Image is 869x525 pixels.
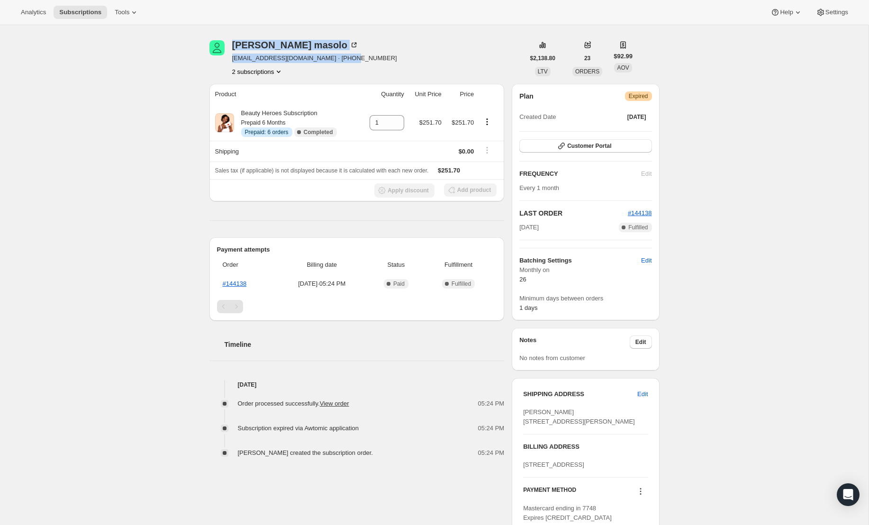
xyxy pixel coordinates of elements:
h2: LAST ORDER [519,208,628,218]
button: Product actions [480,117,495,127]
span: Order processed successfully. [238,400,349,407]
span: Fulfilled [628,224,648,231]
span: Help [780,9,793,16]
span: Tools [115,9,129,16]
button: [DATE] [622,110,652,124]
a: #144138 [223,280,247,287]
button: #144138 [628,208,652,218]
span: No notes from customer [519,354,585,362]
button: Tools [109,6,145,19]
button: Analytics [15,6,52,19]
span: Edit [637,389,648,399]
div: Beauty Heroes Subscription [234,109,337,137]
span: [STREET_ADDRESS] [523,461,584,468]
span: 1 days [519,304,537,311]
h2: Plan [519,91,534,101]
h2: FREQUENCY [519,169,641,179]
span: Sales tax (if applicable) is not displayed because it is calculated with each new order. [215,167,429,174]
span: $251.70 [438,167,460,174]
span: $251.70 [452,119,474,126]
span: [EMAIL_ADDRESS][DOMAIN_NAME] · [PHONE_NUMBER] [232,54,397,63]
span: Created Date [519,112,556,122]
nav: Pagination [217,300,497,313]
th: Unit Price [407,84,444,105]
span: ORDERS [575,68,599,75]
span: Settings [825,9,848,16]
span: 05:24 PM [478,399,505,408]
span: Subscription expired via Awtomic application [238,425,359,432]
h3: BILLING ADDRESS [523,442,648,452]
span: Every 1 month [519,184,559,191]
span: 26 [519,276,526,283]
span: [PERSON_NAME] [STREET_ADDRESS][PERSON_NAME] [523,408,635,425]
h3: Notes [519,335,630,349]
button: Edit [630,335,652,349]
span: Edit [635,338,646,346]
th: Order [217,254,275,275]
button: Edit [632,387,653,402]
span: Subscriptions [59,9,101,16]
span: $2,138.80 [530,54,555,62]
button: Help [765,6,808,19]
img: product img [215,113,234,132]
button: 23 [579,52,596,65]
span: Status [372,260,420,270]
span: LTV [538,68,548,75]
span: $251.70 [419,119,442,126]
h3: SHIPPING ADDRESS [523,389,637,399]
span: 05:24 PM [478,424,505,433]
span: $92.99 [614,52,633,61]
span: [PERSON_NAME] created the subscription order. [238,449,373,456]
span: Paid [393,280,405,288]
h4: [DATE] [209,380,505,389]
span: Edit [641,256,652,265]
span: Prepaid: 6 orders [245,128,289,136]
button: Shipping actions [480,145,495,155]
a: #144138 [628,209,652,217]
th: Shipping [209,141,361,162]
button: Product actions [232,67,284,76]
span: $0.00 [459,148,474,155]
span: Fulfilled [452,280,471,288]
small: Prepaid 6 Months [241,119,286,126]
span: janet masolo [209,40,225,55]
div: [PERSON_NAME] masolo [232,40,359,50]
span: Completed [304,128,333,136]
span: 05:24 PM [478,448,505,458]
span: Analytics [21,9,46,16]
span: 23 [584,54,590,62]
span: Fulfillment [426,260,491,270]
span: [DATE] [519,223,539,232]
span: Customer Portal [567,142,611,150]
th: Quantity [360,84,407,105]
h3: PAYMENT METHOD [523,486,576,499]
h2: Payment attempts [217,245,497,254]
span: Monthly on [519,265,652,275]
a: View order [320,400,349,407]
h2: Timeline [225,340,505,349]
span: Mastercard ending in 7748 Expires [CREDIT_CARD_DATA] [523,505,612,521]
th: Product [209,84,361,105]
span: AOV [617,64,629,71]
th: Price [444,84,477,105]
h6: Batching Settings [519,256,641,265]
button: Customer Portal [519,139,652,153]
button: Settings [810,6,854,19]
button: Edit [635,253,657,268]
button: Subscriptions [54,6,107,19]
span: [DATE] [627,113,646,121]
span: Billing date [278,260,367,270]
span: [DATE] · 05:24 PM [278,279,367,289]
div: Open Intercom Messenger [837,483,860,506]
button: $2,138.80 [525,52,561,65]
span: Minimum days between orders [519,294,652,303]
span: Expired [629,92,648,100]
